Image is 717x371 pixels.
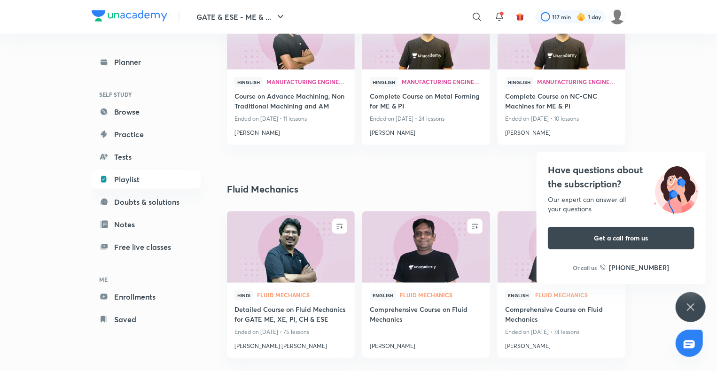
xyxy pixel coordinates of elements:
[92,310,201,329] a: Saved
[505,113,618,125] p: Ended on [DATE] • 10 lessons
[92,271,201,287] h6: ME
[609,9,625,25] img: Prashant Kumar
[402,79,483,85] a: Manufacturing Engineering
[370,77,398,87] span: Hinglish
[400,292,483,298] span: Fluid Mechanics
[234,338,347,350] a: [PERSON_NAME] [PERSON_NAME]
[92,170,201,189] a: Playlist
[92,147,201,166] a: Tests
[370,113,483,125] p: Ended on [DATE] • 24 lessons
[505,91,618,113] a: Complete Course on NC-CNC Machines for ME & PI
[92,10,167,24] a: Company Logo
[370,290,396,301] span: English
[402,79,483,85] span: Manufacturing Engineering
[505,326,618,338] p: Ended on [DATE] • 74 lessons
[92,10,167,22] img: Company Logo
[234,290,253,301] span: Hindi
[227,182,298,196] h2: Fluid Mechanics
[647,163,706,214] img: ttu_illustration_new.svg
[92,125,201,144] a: Practice
[226,210,356,283] img: new-thumbnail
[92,86,201,102] h6: SELF STUDY
[548,227,694,249] button: Get a call from us
[505,125,618,137] a: [PERSON_NAME]
[609,263,670,272] h6: [PHONE_NUMBER]
[234,113,347,125] p: Ended on [DATE] • 11 lessons
[266,79,347,85] a: Manufacturing Engineering
[234,326,347,338] p: Ended on [DATE] • 75 lessons
[234,304,347,326] a: Detailed Course on Fluid Mechanics for GATE ME, XE, PI, CH & ESE
[257,292,347,299] a: Fluid Mechanics
[535,292,618,299] a: Fluid Mechanics
[548,163,694,191] h4: Have questions about the subscription?
[505,338,618,350] a: [PERSON_NAME]
[234,77,263,87] span: Hinglish
[266,79,347,85] span: Manufacturing Engineering
[516,13,524,21] img: avatar
[227,211,355,283] a: new-thumbnail
[370,338,483,350] a: [PERSON_NAME]
[537,79,618,85] a: Manufacturing Engineering
[92,102,201,121] a: Browse
[92,287,201,306] a: Enrollments
[505,304,618,326] a: Comprehensive Course on Fluid Mechanics
[600,263,670,272] a: [PHONE_NUMBER]
[92,238,201,256] a: Free live classes
[92,215,201,234] a: Notes
[257,292,347,298] span: Fluid Mechanics
[234,91,347,113] a: Course on Advance Machining, Non Traditional Machining and AM
[498,211,625,283] a: new-thumbnail
[537,79,618,85] span: Manufacturing Engineering
[370,304,483,326] a: Comprehensive Course on Fluid Mechanics
[400,292,483,299] a: Fluid Mechanics
[370,91,483,113] a: Complete Course on Metal Forming for ME & PI
[362,211,490,283] a: new-thumbnail
[513,9,528,24] button: avatar
[505,77,533,87] span: Hinglish
[361,210,491,283] img: new-thumbnail
[548,195,694,214] div: Our expert can answer all your questions
[92,53,201,71] a: Planner
[573,263,597,272] p: Or call us
[92,193,201,211] a: Doubts & solutions
[505,290,531,301] span: English
[234,125,347,137] a: [PERSON_NAME]
[370,125,483,137] a: [PERSON_NAME]
[535,292,618,298] span: Fluid Mechanics
[191,8,292,26] button: GATE & ESE - ME & ...
[577,12,586,22] img: streak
